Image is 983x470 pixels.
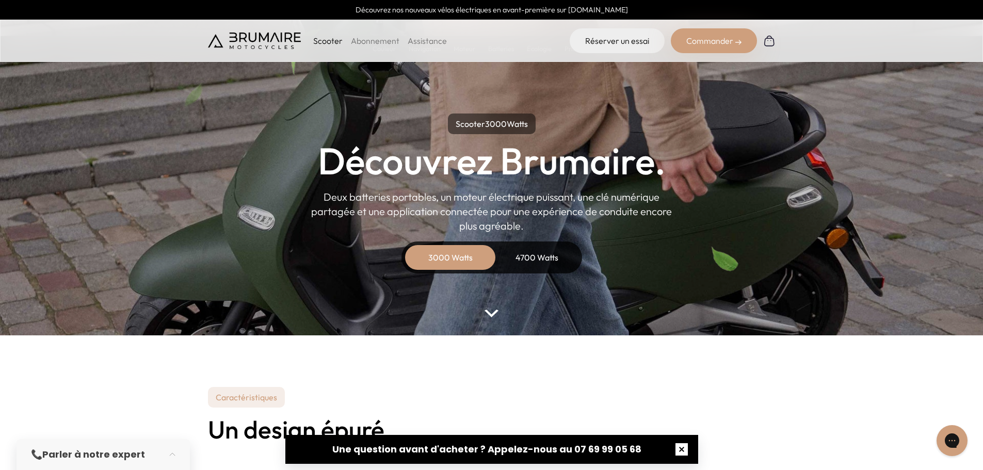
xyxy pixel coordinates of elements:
[208,387,285,408] p: Caractéristiques
[208,416,776,443] h2: Un design épuré.
[931,422,973,460] iframe: Gorgias live chat messenger
[485,310,498,317] img: arrow-bottom.png
[671,28,757,53] div: Commander
[763,35,776,47] img: Panier
[485,119,507,129] span: 3000
[496,245,578,270] div: 4700 Watts
[409,245,492,270] div: 3000 Watts
[735,39,742,45] img: right-arrow-2.png
[318,142,666,180] h1: Découvrez Brumaire.
[448,114,536,134] p: Scooter Watts
[208,33,301,49] img: Brumaire Motocycles
[311,190,672,233] p: Deux batteries portables, un moteur électrique puissant, une clé numérique partagée et une applic...
[351,36,399,46] a: Abonnement
[313,35,343,47] p: Scooter
[408,36,447,46] a: Assistance
[570,28,665,53] a: Réserver un essai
